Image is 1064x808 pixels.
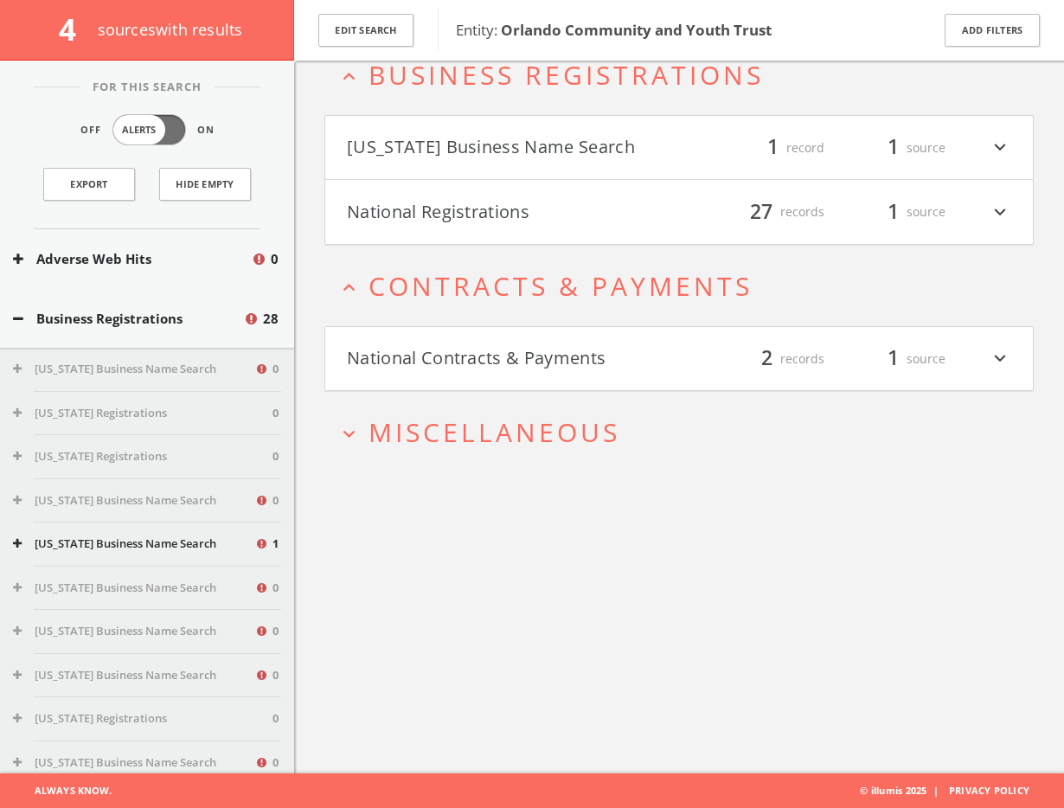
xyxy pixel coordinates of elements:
button: [US_STATE] Business Name Search [13,536,254,554]
span: 1 [272,536,279,554]
span: Contracts & Payments [369,268,753,304]
span: For This Search [80,79,215,96]
button: Hide Empty [159,168,251,201]
button: Edit Search [318,14,413,48]
span: | [926,784,945,797]
button: [US_STATE] Registrations [13,405,272,422]
span: 0 [272,711,279,728]
i: expand_more [337,422,361,446]
button: [US_STATE] Business Name Search [13,580,254,597]
button: National Registrations [347,197,679,227]
button: Add Filters [945,14,1040,48]
div: source [842,344,945,374]
a: Privacy Policy [949,784,1029,797]
button: Business Registrations [13,309,243,329]
i: expand_more [989,344,1011,374]
button: [US_STATE] Business Name Search [13,492,254,510]
span: 4 [59,9,91,49]
span: 28 [263,309,279,329]
b: Orlando Community and Youth Trust [501,20,772,40]
button: National Contracts & Payments [347,344,679,374]
span: 0 [271,250,279,270]
span: 1 [880,132,907,163]
button: [US_STATE] Registrations [13,711,272,728]
span: 0 [272,754,279,772]
button: expand_moreMiscellaneous [337,418,1034,446]
i: expand_less [337,65,361,88]
span: 0 [272,667,279,684]
i: expand_more [989,197,1011,227]
span: On [197,124,215,138]
button: [US_STATE] Business Name Search [13,667,254,684]
span: Always Know. [13,773,112,808]
span: source s with results [98,19,243,40]
span: 1 [880,196,907,227]
span: 0 [272,362,279,379]
button: expand_lessBusiness Registrations [337,61,1034,89]
span: © illumis 2025 [860,773,1051,808]
span: 27 [742,196,780,227]
button: [US_STATE] Registrations [13,449,272,466]
div: source [842,197,945,227]
div: source [842,133,945,163]
button: [US_STATE] Business Name Search [13,362,254,379]
span: 0 [272,492,279,510]
i: expand_more [989,133,1011,163]
span: 1 [880,343,907,374]
button: expand_lessContracts & Payments [337,272,1034,300]
span: 0 [272,449,279,466]
button: [US_STATE] Business Name Search [13,624,254,641]
button: [US_STATE] Business Name Search [347,133,679,163]
span: 0 [272,405,279,422]
span: 1 [760,132,786,163]
span: Business Registrations [369,57,764,93]
button: [US_STATE] Business Name Search [13,754,254,772]
div: records [721,197,824,227]
span: 0 [272,624,279,641]
a: Export [43,168,135,201]
span: 0 [272,580,279,597]
button: Adverse Web Hits [13,250,251,270]
span: Off [80,124,101,138]
div: records [721,344,824,374]
span: Entity: [456,20,772,40]
div: record [721,133,824,163]
span: Miscellaneous [369,414,620,450]
span: 2 [753,343,780,374]
i: expand_less [337,276,361,299]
